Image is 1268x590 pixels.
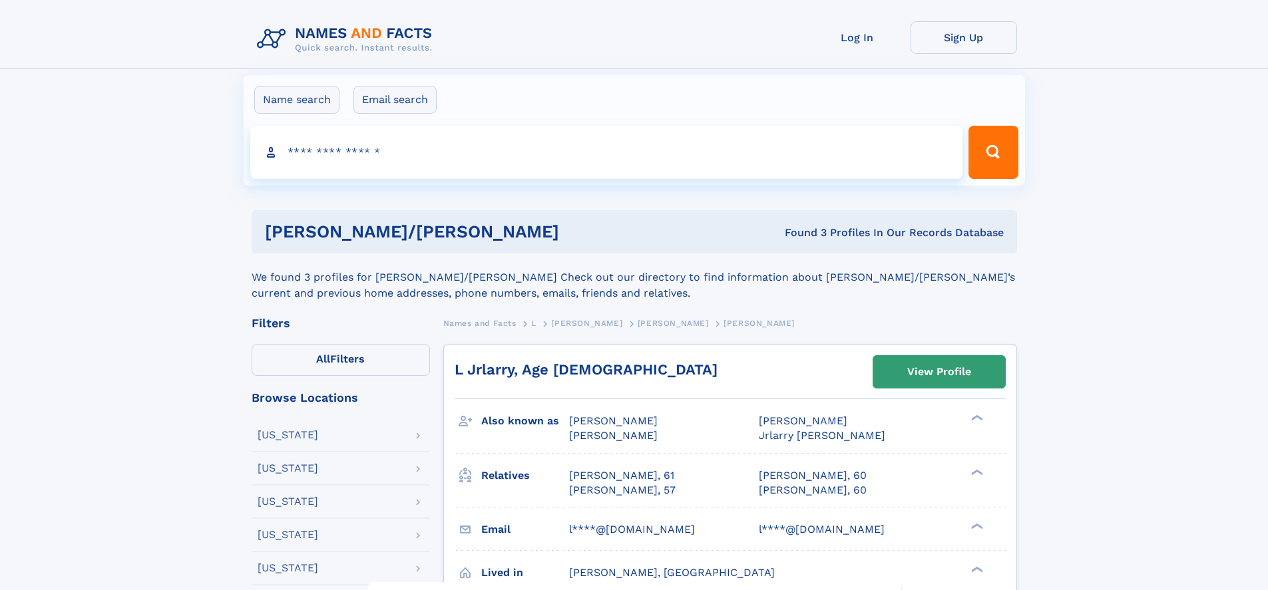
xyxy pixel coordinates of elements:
[481,518,569,541] h3: Email
[759,483,867,498] a: [PERSON_NAME], 60
[455,361,718,378] a: L Jrlarry, Age [DEMOGRAPHIC_DATA]
[252,344,430,376] label: Filters
[569,429,658,442] span: [PERSON_NAME]
[258,430,318,440] div: [US_STATE]
[569,483,676,498] a: [PERSON_NAME], 57
[759,429,885,442] span: Jrlarry [PERSON_NAME]
[569,468,674,483] a: [PERSON_NAME], 61
[759,414,847,427] span: [PERSON_NAME]
[265,223,672,240] h1: [PERSON_NAME]/[PERSON_NAME]
[638,319,709,328] span: [PERSON_NAME]
[258,463,318,474] div: [US_STATE]
[804,21,911,54] a: Log In
[443,315,517,331] a: Names and Facts
[481,410,569,432] h3: Also known as
[873,356,1005,388] a: View Profile
[250,126,963,179] input: search input
[252,253,1017,301] div: We found 3 profiles for [PERSON_NAME]/[PERSON_NAME] Check out our directory to find information a...
[551,319,622,328] span: [PERSON_NAME]
[968,468,984,476] div: ❯
[252,392,430,404] div: Browse Locations
[353,86,437,114] label: Email search
[968,414,984,422] div: ❯
[672,225,1004,240] div: Found 3 Profiles In Our Records Database
[481,464,569,487] h3: Relatives
[254,86,339,114] label: Name search
[759,468,867,483] a: [PERSON_NAME], 60
[258,496,318,507] div: [US_STATE]
[531,315,536,331] a: L
[911,21,1017,54] a: Sign Up
[316,353,330,365] span: All
[551,315,622,331] a: [PERSON_NAME]
[638,315,709,331] a: [PERSON_NAME]
[531,319,536,328] span: L
[252,21,443,57] img: Logo Names and Facts
[252,317,430,329] div: Filters
[569,566,775,579] span: [PERSON_NAME], [GEOGRAPHIC_DATA]
[569,414,658,427] span: [PERSON_NAME]
[968,126,1018,179] button: Search Button
[258,563,318,573] div: [US_STATE]
[481,561,569,584] h3: Lived in
[907,357,971,387] div: View Profile
[724,319,795,328] span: [PERSON_NAME]
[968,521,984,530] div: ❯
[968,565,984,573] div: ❯
[258,529,318,540] div: [US_STATE]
